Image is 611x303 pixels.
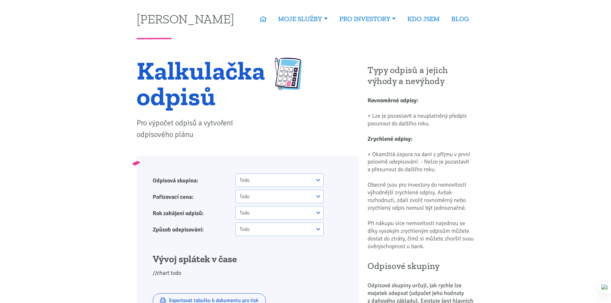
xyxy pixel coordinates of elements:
a: [PERSON_NAME] [137,13,234,25]
p: Obecně jsou pro investory do nemovitostí výhodnější zrychlené odpisy. Avšak rozhodnutí, zdali zvo... [368,181,474,212]
h2: Odpisové skupiny [368,261,474,272]
h2: Typy odpisů a jejich výhody a nevýhody [368,65,474,87]
h3: Zrychlené odpisy: [368,135,474,143]
p: Pro výpočet odpisů a vytvoření odpisového plánu [137,117,265,140]
label: Způsob odepisování: [149,223,231,236]
a: MOJE SLUŽBY [272,12,333,26]
label: Pořizovací cena: [149,190,231,203]
h3: Vývoj splátek v čase [153,253,343,265]
h3: Rovnoměrné odpisy: [368,97,474,105]
a: KDO JSEM [402,12,446,26]
h1: Kalkulačka odpisů [137,58,265,109]
label: Odpisová skupina: [149,173,231,187]
div: //chart todo [153,253,343,277]
p: Při nákupu více nemovitostí najednou se díky vysokým zrychleným odpisům můžete dostat do ztráty, ... [368,220,474,250]
p: + Okamžitá úspora na dani z příjmu v první polovině odepisování. - Nelze je pozastavit a přesunou... [368,151,474,174]
label: Rok zahájení odpisů: [149,206,231,220]
a: PRO INVESTORY [334,12,402,26]
p: + Lze je pozastavit a neuplatněný předpis posunout do dalšího roku. [368,112,474,128]
a: BLOG [446,12,474,26]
